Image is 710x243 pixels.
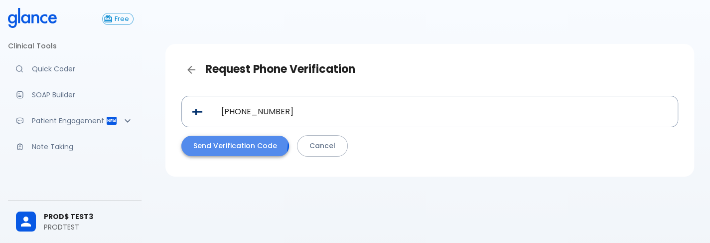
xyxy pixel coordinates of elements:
li: Clinical Tools [8,34,142,58]
p: PRODTEST [44,222,134,232]
h3: Request Phone Verification [181,60,678,80]
a: Moramiz: Find ICD10AM codes instantly [8,58,142,80]
span: PROD$ TEST3 [44,212,134,222]
img: unknown [192,109,202,115]
button: Free [102,13,134,25]
a: Advanced note-taking [8,136,142,158]
a: Cancel [297,135,348,157]
span: Free [111,15,133,23]
a: Docugen: Compose a clinical documentation in seconds [8,84,142,106]
div: Patient Reports & Referrals [8,110,142,132]
li: Support [8,170,142,194]
a: Click to view or change your subscription [102,13,142,25]
p: Patient Engagement [32,116,106,126]
p: Quick Coder [32,64,134,74]
p: SOAP Builder [32,90,134,100]
button: Select country [188,103,206,121]
div: PROD$ TEST3PRODTEST [8,205,142,239]
a: Back [181,60,201,80]
p: Note Taking [32,142,134,152]
button: Send Verification Code [181,136,289,156]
